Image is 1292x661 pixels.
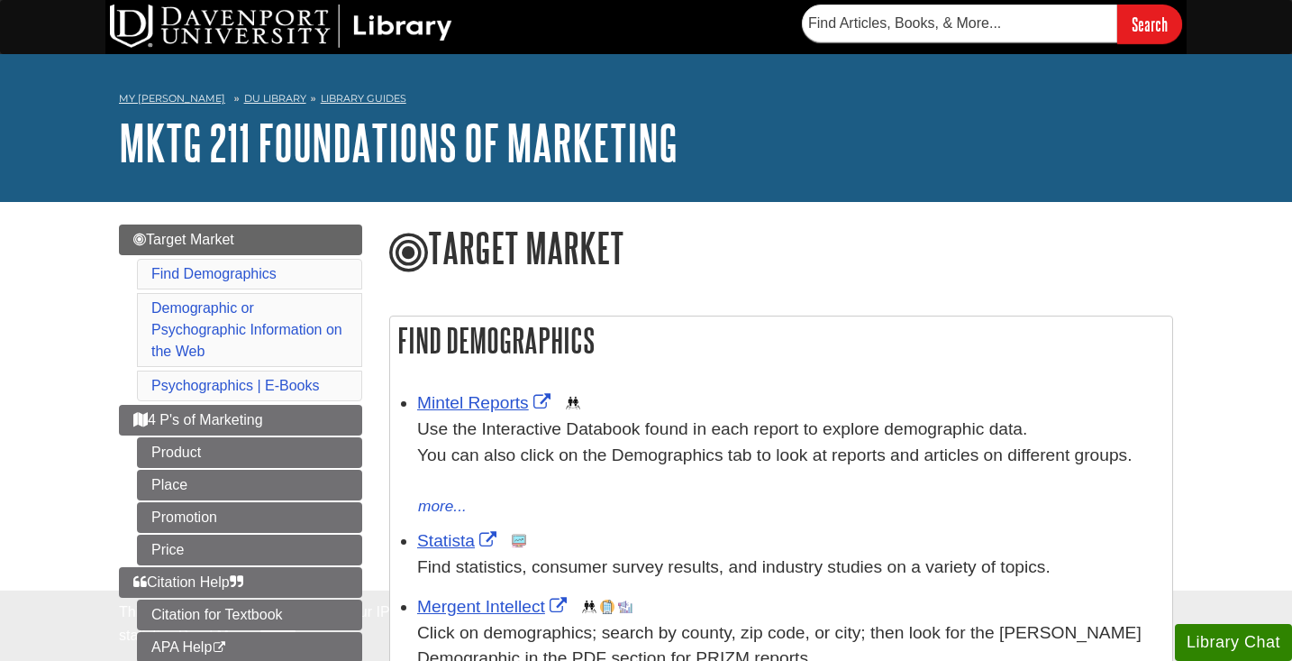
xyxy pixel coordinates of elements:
a: Citation for Textbook [137,600,362,630]
a: Target Market [119,225,362,255]
button: more... [417,494,468,519]
a: Link opens in new window [417,531,501,550]
nav: breadcrumb [119,87,1173,115]
img: Demographics [582,600,596,614]
input: Find Articles, Books, & More... [802,5,1117,42]
button: Library Chat [1175,624,1292,661]
a: Psychographics | E-Books [151,378,319,393]
img: DU Library [110,5,452,48]
h2: Find Demographics [390,317,1172,364]
a: Library Guides [321,92,406,105]
span: Target Market [133,232,234,247]
img: Company Information [600,600,614,614]
a: 4 P's of Marketing [119,405,362,436]
a: Promotion [137,502,362,533]
a: Citation Help [119,567,362,598]
h1: Target Market [389,225,1173,275]
img: Statistics [512,534,526,548]
span: Citation Help [133,574,243,590]
img: Industry Report [618,600,632,614]
a: Link opens in new window [417,597,571,616]
a: Link opens in new window [417,393,555,412]
a: Find Demographics [151,266,277,281]
img: Demographics [566,396,580,410]
a: Price [137,535,362,565]
a: Product [137,437,362,468]
a: Demographic or Psychographic Information on the Web [151,300,342,359]
a: DU Library [244,92,306,105]
p: Find statistics, consumer survey results, and industry studies on a variety of topics. [417,555,1163,581]
i: This link opens in a new window [212,642,227,654]
a: My [PERSON_NAME] [119,91,225,106]
div: Use the Interactive Databook found in each report to explore demographic data. You can also click... [417,417,1163,494]
a: Place [137,470,362,500]
span: 4 P's of Marketing [133,412,263,427]
a: MKTG 211 Foundations of Marketing [119,115,678,170]
form: Searches DU Library's articles, books, and more [802,5,1182,43]
input: Search [1117,5,1182,43]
